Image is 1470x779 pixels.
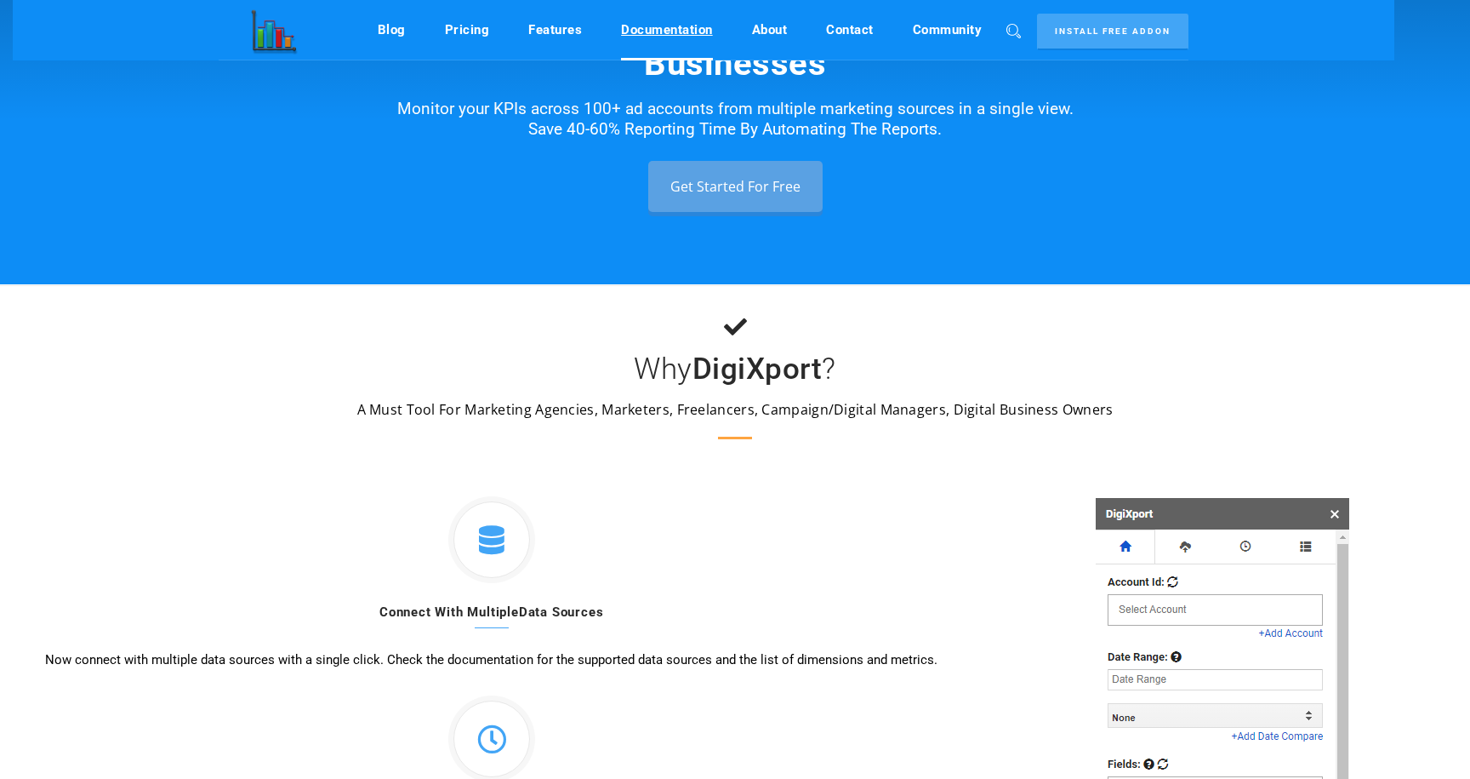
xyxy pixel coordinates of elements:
[1385,697,1470,779] div: Виджет чата
[17,604,966,629] h4: Connect With Multiple
[519,604,604,620] b: Data Sources
[648,161,823,212] a: Get Started For Free
[17,650,966,670] p: Now connect with multiple data sources with a single click. Check the documentation for the suppo...
[378,14,406,46] a: Blog
[913,14,983,46] a: Community
[826,14,874,46] a: Contact
[752,14,788,46] a: About
[621,14,713,46] a: Documentation
[528,14,582,46] a: Features
[692,352,823,387] b: DigiXport
[1037,14,1188,50] a: Install Free Addon
[1385,697,1470,779] iframe: Chat Widget
[445,14,490,46] a: Pricing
